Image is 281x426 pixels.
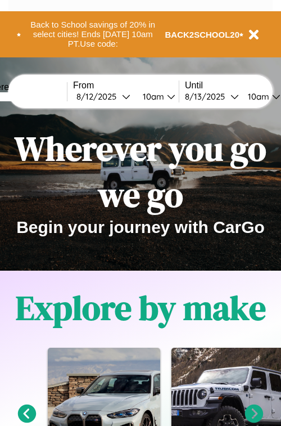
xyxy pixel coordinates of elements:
button: 8/12/2025 [73,91,134,102]
div: 10am [242,91,272,102]
b: BACK2SCHOOL20 [165,30,240,39]
div: 10am [137,91,167,102]
div: 8 / 12 / 2025 [76,91,122,102]
div: 8 / 13 / 2025 [185,91,230,102]
button: Back to School savings of 20% in select cities! Ends [DATE] 10am PT.Use code: [21,17,165,52]
label: From [73,80,179,91]
button: 10am [134,91,179,102]
h1: Explore by make [16,285,266,331]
